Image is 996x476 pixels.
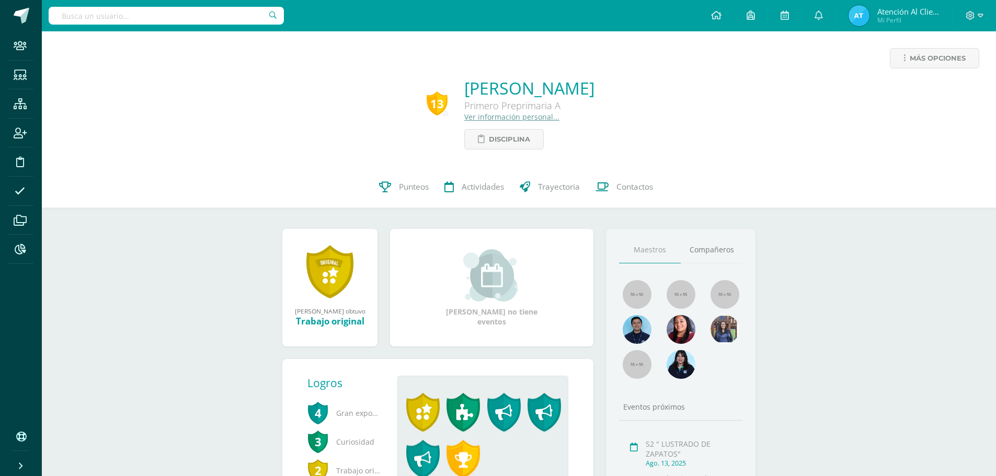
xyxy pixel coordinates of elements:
[910,49,966,68] span: Más opciones
[512,166,588,208] a: Trayectoria
[371,166,437,208] a: Punteos
[877,6,940,17] span: Atención al cliente
[462,181,504,192] span: Actividades
[440,249,544,327] div: [PERSON_NAME] no tiene eventos
[399,181,429,192] span: Punteos
[293,315,367,327] div: Trabajo original
[616,181,653,192] span: Contactos
[464,77,594,99] a: [PERSON_NAME]
[464,129,544,149] a: Disciplina
[427,91,448,115] div: 13
[667,280,695,309] img: 55x55
[711,315,739,344] img: 5f16eb7d28f7abac0ce748f7edbc0842.png
[464,112,559,122] a: Ver información personal...
[588,166,661,208] a: Contactos
[646,439,739,459] div: S2 " LUSTRADO DE ZAPATOS"
[307,399,381,427] span: Gran expositor
[667,315,695,344] img: 793c0cca7fcd018feab202218d1df9f6.png
[877,16,940,25] span: Mi Perfil
[623,280,651,309] img: 55x55
[307,376,389,390] div: Logros
[619,402,742,412] div: Eventos próximos
[307,427,381,456] span: Curiosidad
[464,99,594,112] div: Primero Preprimaria A
[307,429,328,454] span: 3
[538,181,580,192] span: Trayectoria
[681,237,742,263] a: Compañeros
[293,307,367,315] div: [PERSON_NAME] obtuvo
[667,350,695,379] img: d19080f2c8c7820594ba88805777092c.png
[849,5,869,26] img: ada85960de06b6a82e22853ecf293967.png
[711,280,739,309] img: 55x55
[307,401,328,425] span: 4
[646,459,739,468] div: Ago. 13, 2025
[489,130,530,149] span: Disciplina
[623,350,651,379] img: 55x55
[623,315,651,344] img: 8f174f9ec83d682dfb8124fd4ef1c5f7.png
[49,7,284,25] input: Busca un usuario...
[463,249,520,301] img: event_small.png
[437,166,512,208] a: Actividades
[890,48,979,68] a: Más opciones
[619,237,681,263] a: Maestros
